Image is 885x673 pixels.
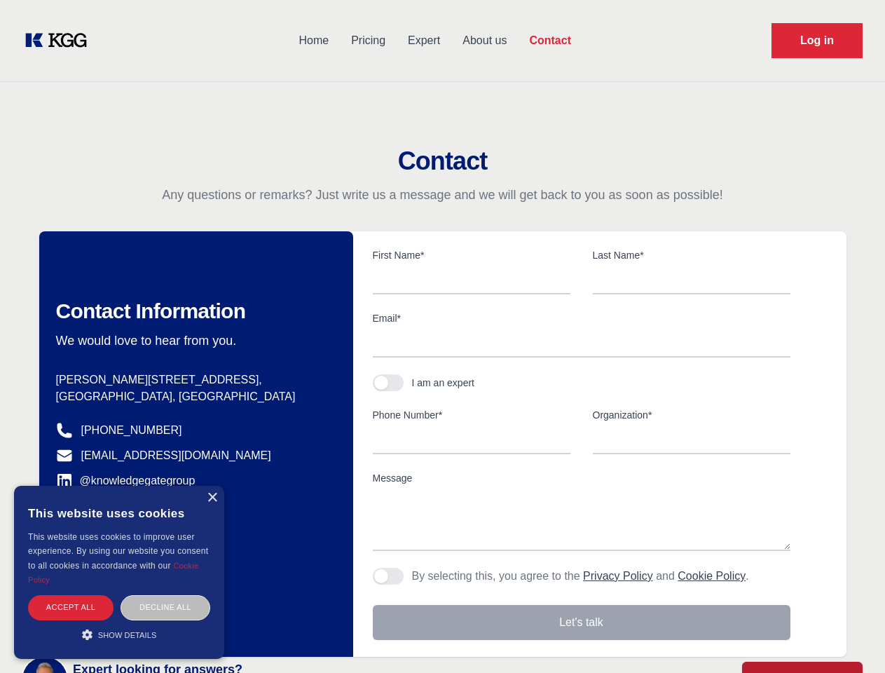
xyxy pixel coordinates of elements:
a: Privacy Policy [583,570,653,582]
label: Phone Number* [373,408,570,422]
span: This website uses cookies to improve user experience. By using our website you consent to all coo... [28,532,208,571]
p: We would love to hear from you. [56,332,331,349]
p: [GEOGRAPHIC_DATA], [GEOGRAPHIC_DATA] [56,388,331,405]
a: Cookie Policy [28,562,199,584]
div: I am an expert [412,376,475,390]
a: Expert [397,22,451,59]
label: Organization* [593,408,790,422]
p: By selecting this, you agree to the and . [412,568,749,585]
p: [PERSON_NAME][STREET_ADDRESS], [56,372,331,388]
a: KOL Knowledge Platform: Talk to Key External Experts (KEE) [22,29,98,52]
a: Cookie Policy [678,570,746,582]
div: Show details [28,627,210,641]
a: @knowledgegategroup [56,473,195,489]
p: Any questions or remarks? Just write us a message and we will get back to you as soon as possible! [17,186,868,203]
a: [EMAIL_ADDRESS][DOMAIN_NAME] [81,447,271,464]
div: Decline all [121,595,210,620]
a: Home [287,22,340,59]
label: Email* [373,311,790,325]
h2: Contact Information [56,299,331,324]
label: First Name* [373,248,570,262]
div: Close [207,493,217,503]
h2: Contact [17,147,868,175]
a: Contact [518,22,582,59]
label: Last Name* [593,248,790,262]
button: Let's talk [373,605,790,640]
div: This website uses cookies [28,496,210,530]
iframe: Chat Widget [815,606,885,673]
label: Message [373,471,790,485]
a: Request Demo [771,23,863,58]
a: [PHONE_NUMBER] [81,422,182,439]
a: Pricing [340,22,397,59]
a: About us [451,22,518,59]
div: Accept all [28,595,114,620]
span: Show details [98,631,157,639]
